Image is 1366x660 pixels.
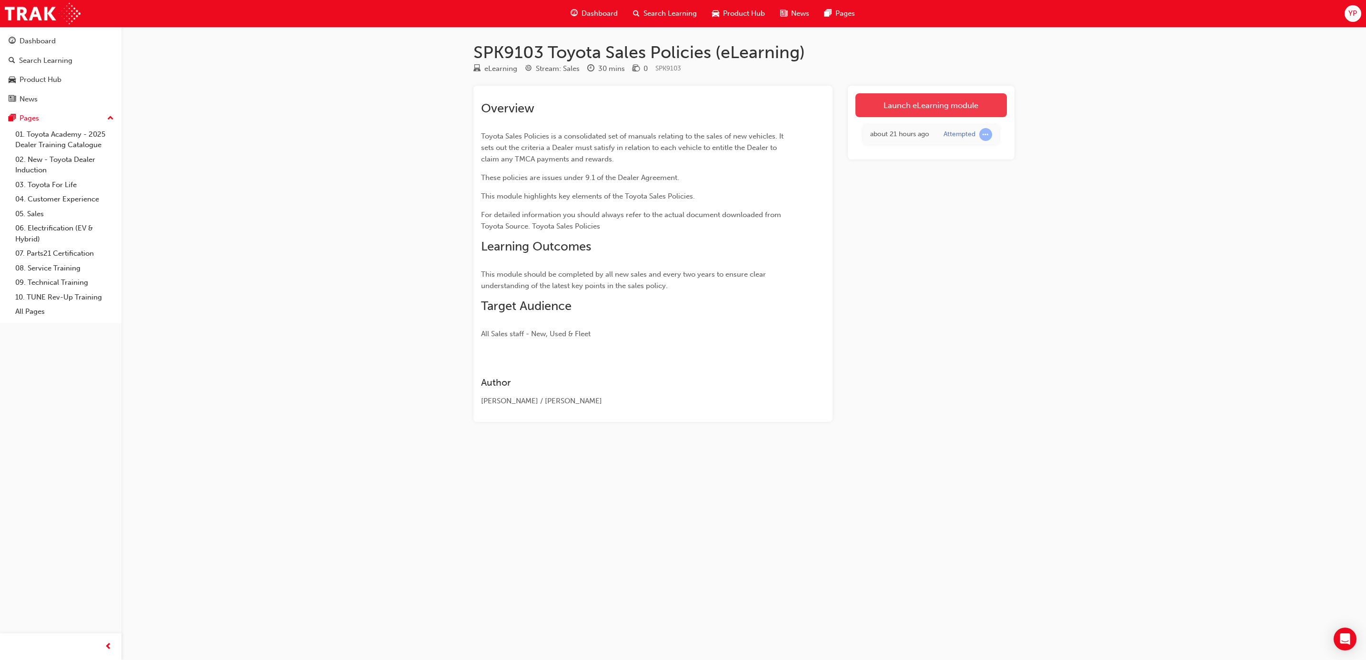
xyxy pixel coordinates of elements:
span: pages-icon [9,114,16,123]
span: clock-icon [587,65,594,73]
div: Product Hub [20,74,61,85]
div: Mon Sep 22 2025 14:32:28 GMT+1000 (Australian Eastern Standard Time) [870,129,929,140]
span: news-icon [780,8,787,20]
span: search-icon [9,57,15,65]
div: Duration [587,63,625,75]
button: DashboardSearch LearningProduct HubNews [4,30,118,110]
div: Pages [20,113,39,124]
span: up-icon [107,112,114,125]
span: This module highlights key elements of the Toyota Sales Policies. [481,192,695,200]
a: 05. Sales [11,207,118,221]
div: Open Intercom Messenger [1334,628,1356,650]
span: guage-icon [571,8,578,20]
span: Target Audience [481,299,572,313]
a: 06. Electrification (EV & Hybrid) [11,221,118,246]
span: Toyota Sales Policies is a consolidated set of manuals relating to the sales of new vehicles. It ... [481,132,785,163]
a: 08. Service Training [11,261,118,276]
div: Type [473,63,517,75]
span: Overview [481,101,534,116]
span: Learning resource code [655,64,681,72]
span: money-icon [633,65,640,73]
a: guage-iconDashboard [563,4,625,23]
span: search-icon [633,8,640,20]
button: YP [1345,5,1361,22]
div: News [20,94,38,105]
a: 07. Parts21 Certification [11,246,118,261]
span: guage-icon [9,37,16,46]
div: Price [633,63,648,75]
h3: Author [481,377,791,388]
a: 04. Customer Experience [11,192,118,207]
span: learningResourceType_ELEARNING-icon [473,65,481,73]
span: Learning Outcomes [481,239,591,254]
a: All Pages [11,304,118,319]
a: Product Hub [4,71,118,89]
div: Search Learning [19,55,72,66]
span: car-icon [712,8,719,20]
span: news-icon [9,95,16,104]
img: Trak [5,3,80,24]
a: Launch eLearning module [855,93,1007,117]
span: YP [1348,8,1357,19]
a: search-iconSearch Learning [625,4,704,23]
span: Pages [835,8,855,19]
a: 09. Technical Training [11,275,118,290]
span: For detailed information you should always refer to the actual document downloaded from Toyota So... [481,210,783,230]
span: These policies are issues under 9.1 of the Dealer Agreement. [481,173,679,182]
span: All Sales staff - New, Used & Fleet [481,330,591,338]
a: Dashboard [4,32,118,50]
button: Pages [4,110,118,127]
div: Stream: Sales [536,63,580,74]
span: pages-icon [824,8,832,20]
div: eLearning [484,63,517,74]
h1: SPK9103 Toyota Sales Policies (eLearning) [473,42,1014,63]
div: 0 [643,63,648,74]
a: News [4,90,118,108]
div: Stream [525,63,580,75]
a: news-iconNews [773,4,817,23]
a: 03. Toyota For Life [11,178,118,192]
a: Search Learning [4,52,118,70]
span: car-icon [9,76,16,84]
span: Search Learning [643,8,697,19]
div: Dashboard [20,36,56,47]
a: car-iconProduct Hub [704,4,773,23]
span: Product Hub [723,8,765,19]
div: [PERSON_NAME] / [PERSON_NAME] [481,396,791,407]
a: 10. TUNE Rev-Up Training [11,290,118,305]
span: This module should be completed by all new sales and every two years to ensure clear understandin... [481,270,768,290]
span: Dashboard [582,8,618,19]
a: pages-iconPages [817,4,863,23]
a: 01. Toyota Academy - 2025 Dealer Training Catalogue [11,127,118,152]
span: prev-icon [105,641,112,653]
a: 02. New - Toyota Dealer Induction [11,152,118,178]
div: 30 mins [598,63,625,74]
span: News [791,8,809,19]
div: Attempted [944,130,975,139]
span: target-icon [525,65,532,73]
span: learningRecordVerb_ATTEMPT-icon [979,128,992,141]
